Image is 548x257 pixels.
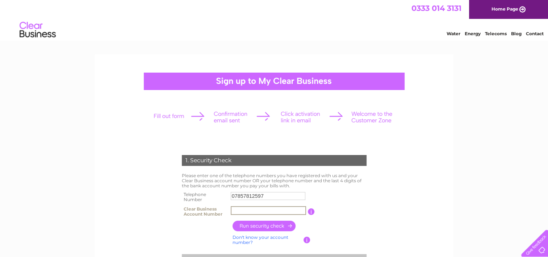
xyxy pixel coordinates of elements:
[511,31,522,36] a: Blog
[411,4,461,13] a: 0333 014 3131
[465,31,481,36] a: Energy
[233,234,288,245] a: Don't know your account number?
[180,190,229,204] th: Telephone Number
[485,31,507,36] a: Telecoms
[304,237,310,243] input: Information
[308,208,315,215] input: Information
[182,155,367,166] div: 1. Security Check
[180,204,229,219] th: Clear Business Account Number
[103,4,445,35] div: Clear Business is a trading name of Verastar Limited (registered in [GEOGRAPHIC_DATA] No. 3667643...
[447,31,460,36] a: Water
[180,171,368,190] td: Please enter one of the telephone numbers you have registered with us and your Clear Business acc...
[526,31,544,36] a: Contact
[19,19,56,41] img: logo.png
